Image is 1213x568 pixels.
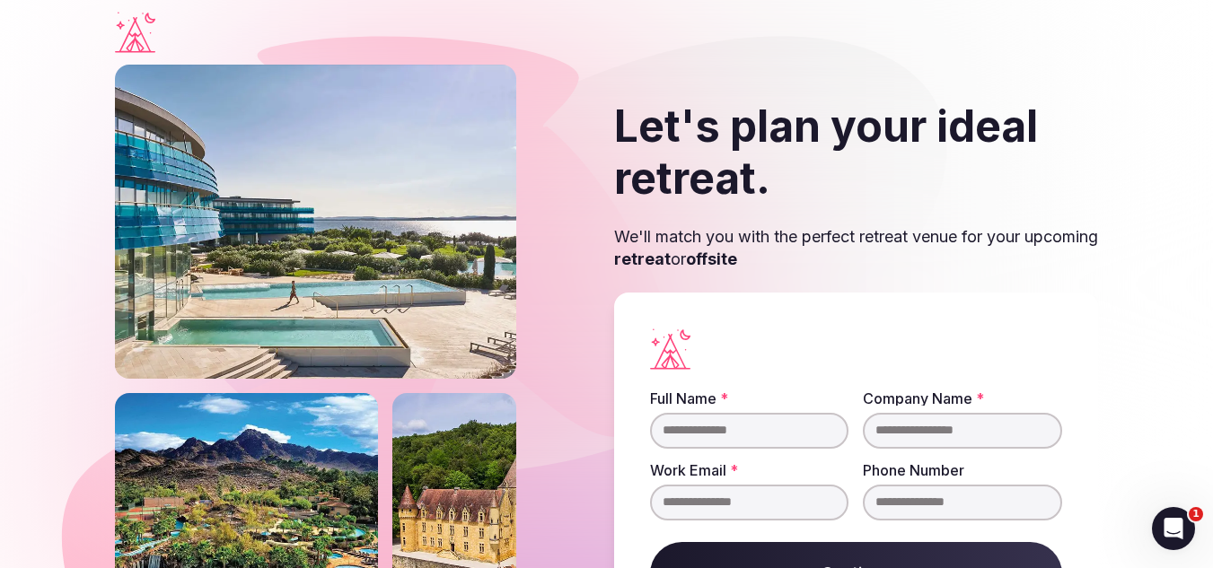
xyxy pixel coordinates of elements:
span: 1 [1189,507,1203,521]
strong: retreat [614,249,671,268]
label: Company Name [863,391,1062,406]
label: Phone Number [863,463,1062,477]
h2: Let's plan your ideal retreat. [614,100,1099,204]
a: Visit the homepage [115,12,155,53]
label: Full Name [650,391,849,406]
iframe: Intercom live chat [1152,507,1195,550]
strong: offsite [686,249,737,268]
p: We'll match you with the perfect retreat venue for your upcoming or [614,225,1099,270]
label: Work Email [650,463,849,477]
img: Falkensteiner outdoor resort with pools [115,65,516,379]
